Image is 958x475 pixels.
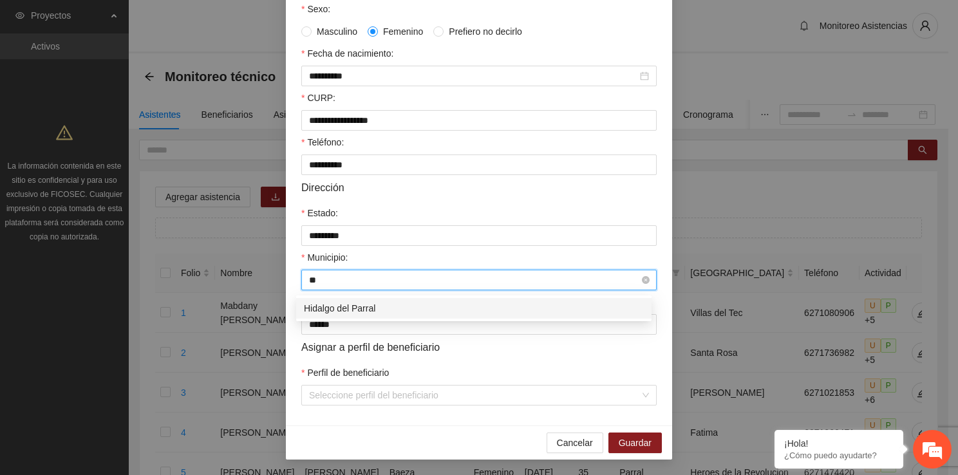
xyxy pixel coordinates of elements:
button: Guardar [608,433,662,453]
div: ¡Hola! [784,438,894,449]
span: Masculino [312,24,362,39]
input: Municipio: [309,270,640,290]
input: Teléfono: [301,154,657,175]
span: Cancelar [557,436,593,450]
button: Cancelar [547,433,603,453]
label: Perfil de beneficiario [301,366,389,380]
div: Minimizar ventana de chat en vivo [211,6,242,37]
input: Perfil de beneficiario [309,386,640,405]
p: ¿Cómo puedo ayudarte? [784,451,894,460]
div: Hidalgo del Parral [296,298,652,319]
textarea: Escriba su mensaje y pulse “Intro” [6,328,245,373]
input: Colonia: [301,314,657,335]
label: CURP: [301,91,335,105]
div: Chatee con nosotros ahora [67,66,216,82]
label: Fecha de nacimiento: [301,46,393,61]
span: close-circle [642,276,650,284]
label: Teléfono: [301,135,344,149]
div: Hidalgo del Parral [304,301,644,315]
label: Estado: [301,206,338,220]
span: Femenino [378,24,428,39]
input: Estado: [301,225,657,246]
span: Dirección [301,180,344,196]
span: Prefiero no decirlo [444,24,527,39]
input: CURP: [301,110,657,131]
label: Sexo: [301,2,330,16]
span: Asignar a perfil de beneficiario [301,339,440,355]
span: Guardar [619,436,652,450]
span: Estamos en línea. [75,160,178,290]
input: Fecha de nacimiento: [309,69,637,83]
label: Municipio: [301,250,348,265]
